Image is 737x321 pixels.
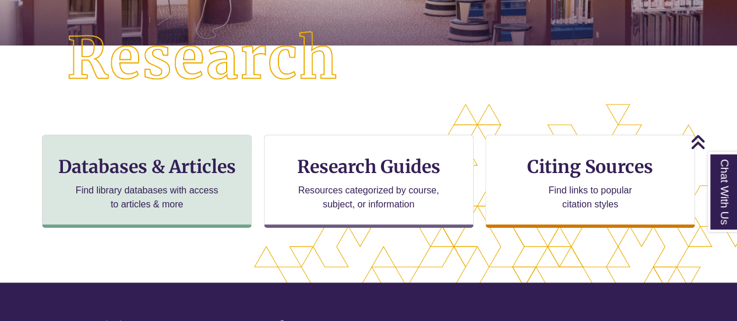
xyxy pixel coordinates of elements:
h3: Research Guides [274,156,464,178]
h3: Databases & Articles [52,156,242,178]
p: Find library databases with access to articles & more [71,184,223,211]
p: Find links to popular citation styles [533,184,647,211]
a: Back to Top [690,134,734,150]
p: Resources categorized by course, subject, or information [292,184,445,211]
img: Research [37,1,368,117]
a: Citing Sources Find links to popular citation styles [485,135,695,228]
a: Databases & Articles Find library databases with access to articles & more [42,135,252,228]
h3: Citing Sources [519,156,661,178]
a: Research Guides Resources categorized by course, subject, or information [264,135,474,228]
